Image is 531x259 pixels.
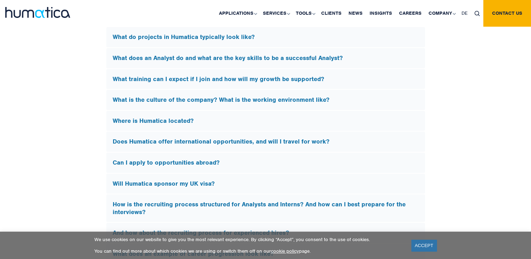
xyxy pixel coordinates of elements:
h5: Will Humatica sponsor my UK visa? [113,180,419,188]
h5: What is the culture of the company? What is the working environment like? [113,96,419,104]
img: search_icon [474,11,480,16]
a: cookie policy [271,248,299,254]
img: logo [5,7,70,18]
h5: What do projects in Humatica typically look like? [113,33,419,41]
h5: Can I apply to opportunities abroad? [113,159,419,167]
p: You can find out more about which cookies we are using or switch them off on our page. [94,248,403,254]
h5: What does an Analyst do and what are the key skills to be a successful Analyst? [113,54,419,62]
span: DE [462,10,467,16]
h5: What training can I expect if I join and how will my growth be supported? [113,75,419,83]
h5: Does Humatica offer international opportunities, and will I travel for work? [113,138,419,146]
h5: Where is Humatica located? [113,117,419,125]
h5: How is the recruiting process structured for Analysts and Interns? And how can I best prepare for... [113,201,419,216]
h5: And how about the recruiting process for experienced hires? [113,229,419,237]
p: We use cookies on our website to give you the most relevant experience. By clicking “Accept”, you... [94,237,403,243]
a: ACCEPT [411,240,437,251]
